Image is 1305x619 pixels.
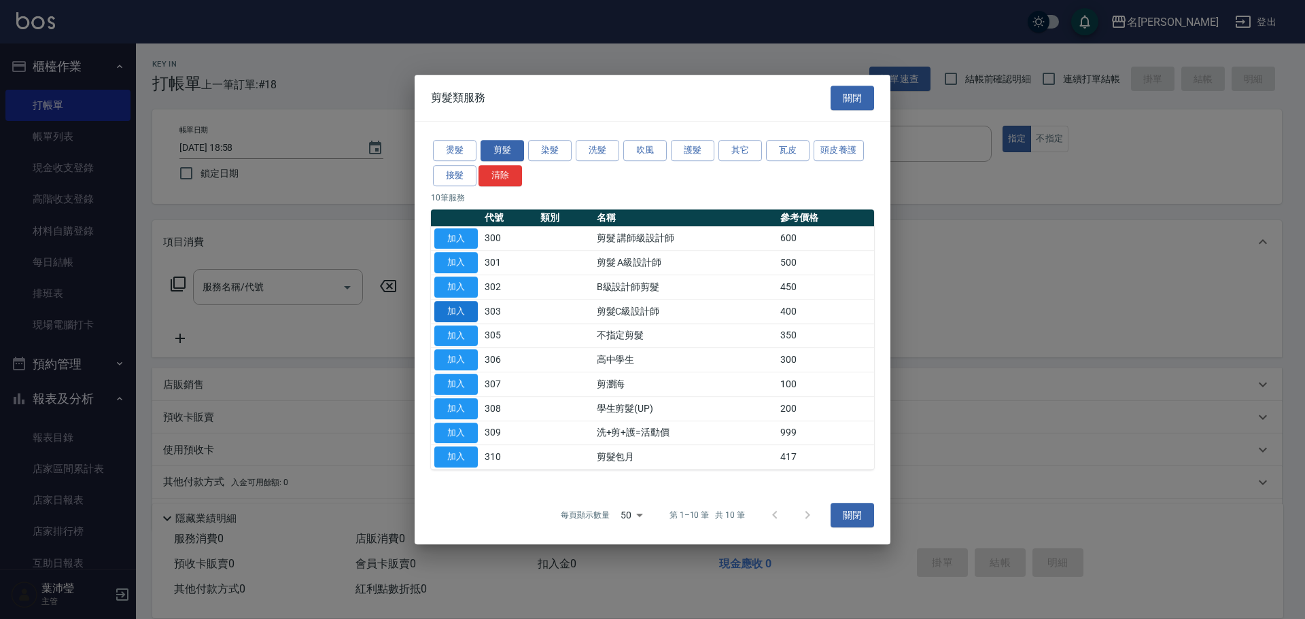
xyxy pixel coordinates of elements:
td: 450 [777,275,874,300]
p: 第 1–10 筆 共 10 筆 [669,509,745,521]
td: 310 [481,445,537,470]
td: 308 [481,396,537,421]
button: 關閉 [831,503,874,528]
th: 名稱 [593,209,777,227]
td: 400 [777,299,874,323]
td: 不指定剪髮 [593,323,777,348]
td: 417 [777,445,874,470]
button: 燙髮 [433,140,476,161]
button: 清除 [478,165,522,186]
button: 護髮 [671,140,714,161]
p: 每頁顯示數量 [561,509,610,521]
td: 高中學生 [593,348,777,372]
td: 303 [481,299,537,323]
td: 300 [777,348,874,372]
td: 剪髮C級設計師 [593,299,777,323]
button: 剪髮 [481,140,524,161]
td: 剪髮 A級設計師 [593,251,777,275]
button: 染髮 [528,140,572,161]
td: 305 [481,323,537,348]
td: B級設計師剪髮 [593,275,777,300]
button: 吹風 [623,140,667,161]
th: 參考價格 [777,209,874,227]
span: 剪髮類服務 [431,91,485,105]
td: 剪髮包月 [593,445,777,470]
th: 類別 [537,209,593,227]
td: 309 [481,421,537,445]
td: 300 [481,226,537,251]
td: 100 [777,372,874,397]
td: 306 [481,348,537,372]
button: 其它 [718,140,762,161]
button: 洗髮 [576,140,619,161]
th: 代號 [481,209,537,227]
button: 加入 [434,423,478,444]
button: 加入 [434,374,478,395]
button: 接髮 [433,165,476,186]
button: 加入 [434,252,478,273]
td: 500 [777,251,874,275]
td: 350 [777,323,874,348]
td: 洗+剪+護=活動價 [593,421,777,445]
div: 50 [615,497,648,533]
button: 加入 [434,228,478,249]
td: 307 [481,372,537,397]
p: 10 筆服務 [431,192,874,204]
button: 加入 [434,277,478,298]
button: 瓦皮 [766,140,810,161]
button: 關閉 [831,86,874,111]
td: 學生剪髮(UP) [593,396,777,421]
button: 加入 [434,349,478,370]
button: 加入 [434,325,478,347]
button: 加入 [434,446,478,467]
td: 600 [777,226,874,251]
td: 302 [481,275,537,300]
td: 剪髮 講師級設計師 [593,226,777,251]
td: 301 [481,251,537,275]
td: 200 [777,396,874,421]
button: 頭皮養護 [814,140,864,161]
button: 加入 [434,301,478,322]
td: 剪瀏海 [593,372,777,397]
button: 加入 [434,398,478,419]
td: 999 [777,421,874,445]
